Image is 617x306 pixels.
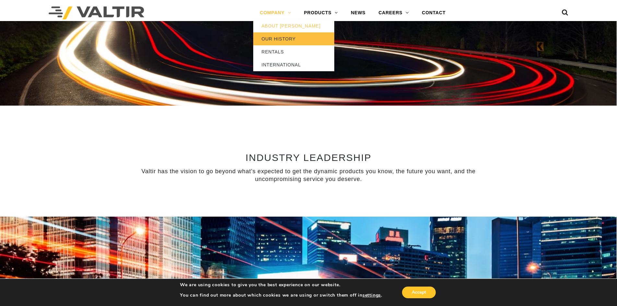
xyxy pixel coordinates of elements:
a: COMPANY [253,6,297,19]
p: You can find out more about which cookies we are using or switch them off in . [180,292,382,298]
a: PRODUCTS [297,6,344,19]
a: ABOUT [PERSON_NAME] [253,19,334,32]
p: We are using cookies to give you the best experience on our website. [180,282,382,288]
p: Valtir has the vision to go beyond what’s expected to get the dynamic products you know, the futu... [119,168,498,183]
button: Accept [402,287,436,298]
h2: INDUSTRY LEADERSHIP [119,152,498,163]
a: OUR HISTORY [253,32,334,45]
button: settings [362,292,381,298]
a: CAREERS [372,6,415,19]
img: Valtir [49,6,144,19]
a: NEWS [344,6,372,19]
a: RENTALS [253,45,334,58]
a: CONTACT [415,6,452,19]
a: INTERNATIONAL [253,58,334,71]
